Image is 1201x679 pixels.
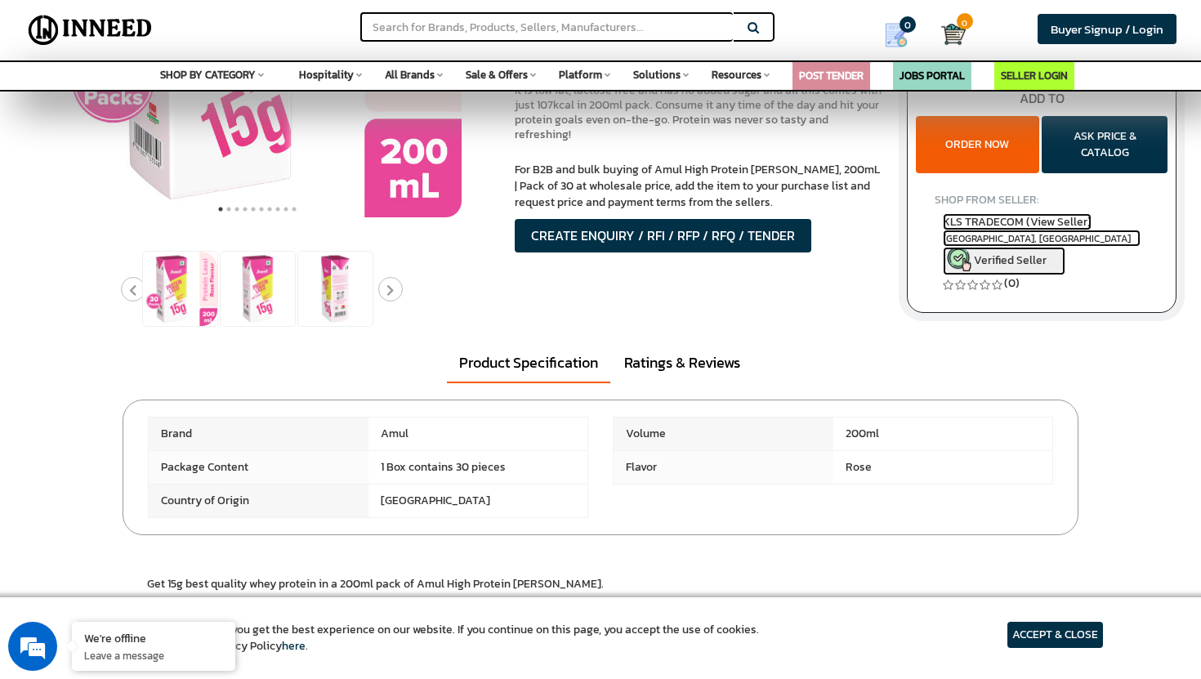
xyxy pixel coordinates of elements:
button: 5 [249,201,257,217]
span: Amul [368,418,588,450]
span: Flavor [614,451,833,484]
button: 3 [233,201,241,217]
span: 200ml [833,418,1053,450]
div: ADD TO [908,89,1176,108]
a: Product Specification [447,344,610,383]
p: For B2B and bulk buying of Amul High Protein [PERSON_NAME], 200mL | Pack of 30 at wholesale price... [515,162,882,211]
button: 4 [241,201,249,217]
img: Amul High Protein Rose Lassi, 200mL [143,252,217,326]
button: Next [378,277,403,302]
span: All Brands [385,67,435,83]
img: Inneed.Market [22,10,158,51]
a: Buyer Signup / Login [1038,14,1176,44]
button: 7 [266,201,274,217]
span: Package Content [149,451,368,484]
a: Ratings & Reviews [612,344,752,382]
span: Sale & Offers [466,67,528,83]
span: KLS TRADECOM [943,213,1092,230]
img: Amul High Protein Rose Lassi, 200mL [298,252,373,326]
button: 2 [225,201,233,217]
button: 1 [217,201,225,217]
button: 10 [290,201,298,217]
article: ACCEPT & CLOSE [1007,622,1103,648]
div: We're offline [84,630,223,645]
span: Verified Seller [974,252,1047,269]
span: Volume [614,418,833,450]
span: Solutions [633,67,681,83]
span: Hospitality [299,67,354,83]
span: 1 Box contains 30 pieces [368,451,588,484]
img: Amul High Protein Rose Lassi, 200mL [221,252,295,326]
a: Cart 0 [941,16,953,52]
button: 8 [274,201,282,217]
span: SHOP BY CATEGORY [160,67,256,83]
h4: SHOP FROM SELLER: [935,194,1149,206]
a: JOBS PORTAL [900,68,965,83]
button: CREATE ENQUIRY / RFI / RFP / RFQ / TENDER [515,219,811,252]
button: ASK PRICE & CATALOG [1042,116,1168,173]
span: Platform [559,67,602,83]
button: ORDER NOW [916,116,1039,173]
a: POST TENDER [799,68,864,83]
a: SELLER LOGIN [1001,68,1068,83]
span: Resources [712,67,761,83]
span: 0 [957,13,973,29]
span: 0 [900,16,916,33]
p: It is low fat, lactose free and has no added sugar and all this comes with just 107kcal in 200ml ... [515,83,882,142]
span: Buyer Signup / Login [1051,20,1163,38]
span: [GEOGRAPHIC_DATA] [368,485,588,517]
span: East Delhi [943,232,1141,246]
a: here [282,637,306,654]
input: Search for Brands, Products, Sellers, Manufacturers... [360,12,733,42]
p: Leave a message [84,648,223,663]
article: We use cookies to ensure you get the best experience on our website. If you continue on this page... [98,622,759,654]
a: KLS TRADECOM (View Seller) [GEOGRAPHIC_DATA], [GEOGRAPHIC_DATA] Verified Seller [943,213,1141,275]
span: Brand [149,418,368,450]
img: inneed-verified-seller-icon.png [947,247,971,271]
a: my Quotes 0 [863,16,941,54]
span: Country of Origin [149,485,368,517]
img: Show My Quotes [884,23,909,47]
a: (0) [1004,275,1020,292]
button: 9 [282,201,290,217]
img: Cart [941,22,966,47]
button: Previous [121,277,145,302]
p: Get 15g best quality whey protein in a 200ml pack of Amul High Protein [PERSON_NAME]. [147,576,1054,592]
button: 6 [257,201,266,217]
span: Rose [833,451,1053,484]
